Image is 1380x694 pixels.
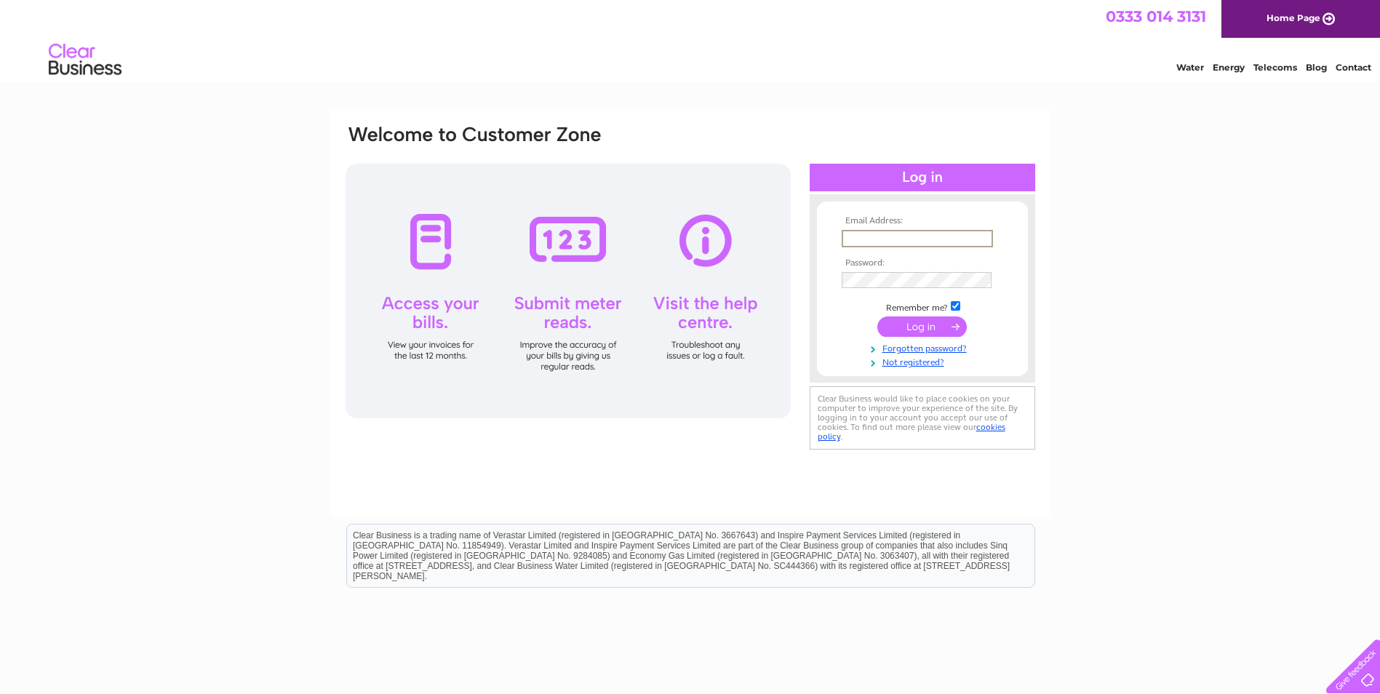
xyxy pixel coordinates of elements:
[818,422,1005,442] a: cookies policy
[347,8,1034,71] div: Clear Business is a trading name of Verastar Limited (registered in [GEOGRAPHIC_DATA] No. 3667643...
[838,258,1007,268] th: Password:
[842,354,1007,368] a: Not registered?
[1336,62,1371,73] a: Contact
[1176,62,1204,73] a: Water
[1106,7,1206,25] a: 0333 014 3131
[877,316,967,337] input: Submit
[48,38,122,82] img: logo.png
[1306,62,1327,73] a: Blog
[842,340,1007,354] a: Forgotten password?
[1213,62,1245,73] a: Energy
[838,216,1007,226] th: Email Address:
[810,386,1035,450] div: Clear Business would like to place cookies on your computer to improve your experience of the sit...
[1253,62,1297,73] a: Telecoms
[838,299,1007,314] td: Remember me?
